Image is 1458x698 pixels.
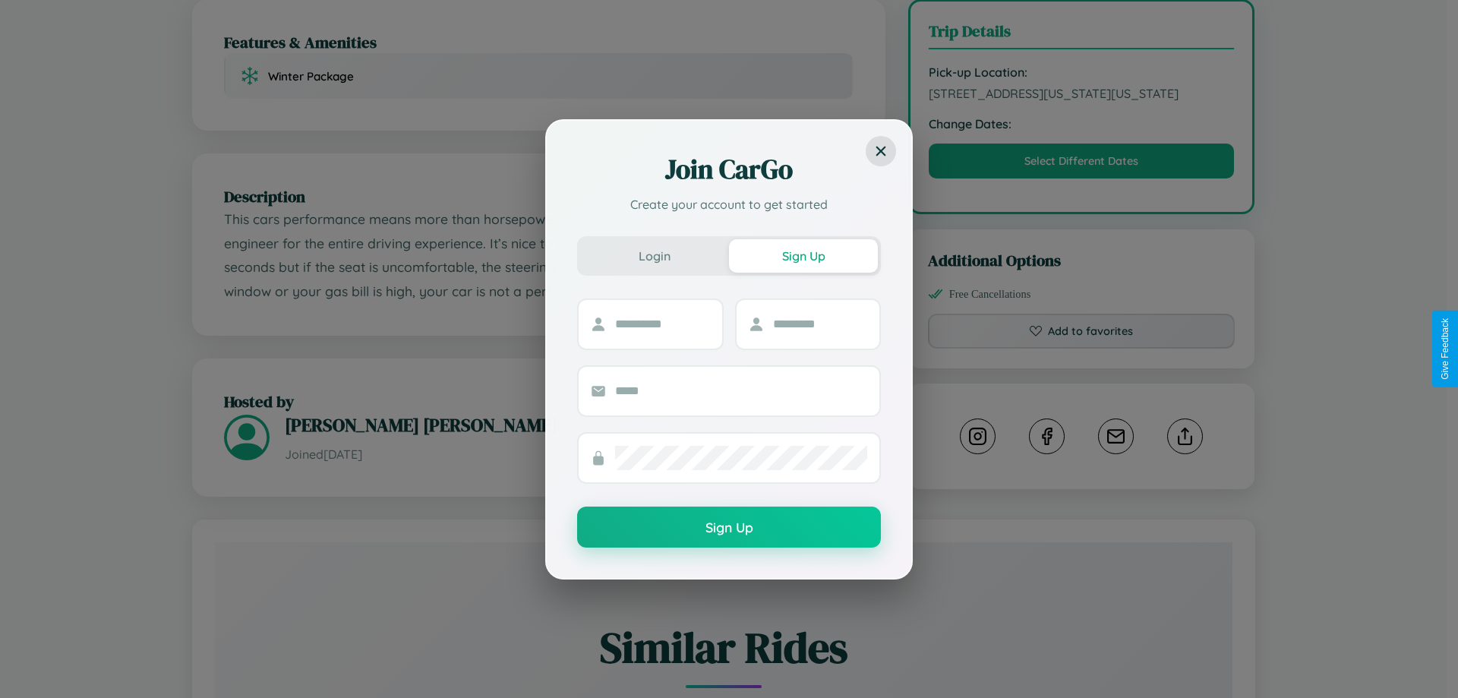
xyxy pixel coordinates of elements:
[580,239,729,273] button: Login
[577,195,881,213] p: Create your account to get started
[577,151,881,188] h2: Join CarGo
[729,239,878,273] button: Sign Up
[1440,318,1450,380] div: Give Feedback
[577,507,881,548] button: Sign Up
